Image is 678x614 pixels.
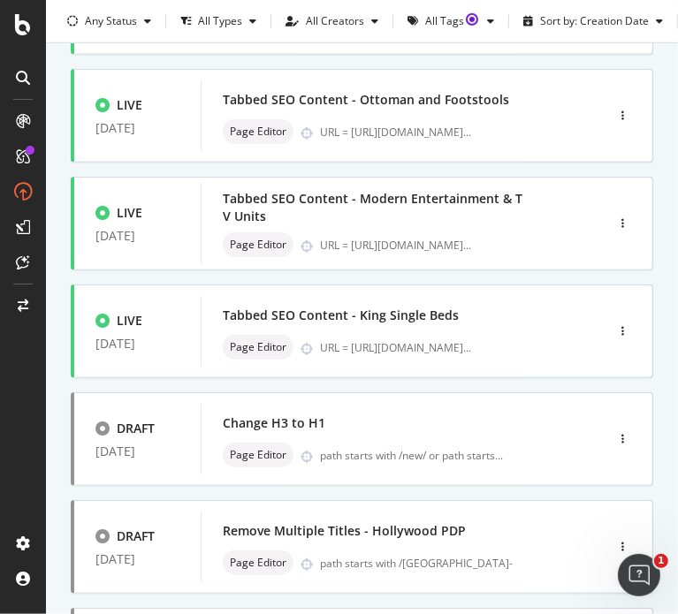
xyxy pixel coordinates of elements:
div: path starts with /new/ or path starts [320,448,503,463]
span: Page Editor [230,342,286,352]
div: Tabbed SEO Content - Ottoman and Footstools [223,91,509,109]
button: All TagsTooltip anchor [400,7,501,35]
div: Any Status [85,16,137,27]
div: neutral label [223,443,293,467]
button: Any Status [60,7,158,35]
div: Change H3 to H1 [223,414,325,432]
span: Page Editor [230,450,286,460]
div: Sort by: Creation Date [540,16,649,27]
button: All Types [173,7,263,35]
div: LIVE [117,96,142,114]
div: All Types [198,16,242,27]
div: URL = [URL][DOMAIN_NAME] [320,125,471,140]
div: neutral label [223,335,293,360]
span: Page Editor [230,557,286,568]
div: neutral label [223,232,293,257]
span: Page Editor [230,126,286,137]
button: Sort by: Creation Date [516,7,670,35]
span: ... [463,238,471,253]
div: [DATE] [95,121,179,135]
div: All Creators [306,16,364,27]
div: [DATE] [95,337,179,351]
span: ... [463,125,471,140]
div: [DATE] [95,444,179,459]
span: ... [495,448,503,463]
div: URL = [URL][DOMAIN_NAME] [320,340,471,355]
span: ... [463,340,471,355]
div: Tooltip anchor [464,11,480,27]
div: Tabbed SEO Content - Modern Entertainment & TV Units [223,190,529,225]
button: All Creators [278,7,385,35]
div: URL = [URL][DOMAIN_NAME] [320,238,471,253]
div: Tabbed SEO Content - King Single Beds [223,307,459,324]
span: Page Editor [230,239,286,250]
div: [DATE] [95,229,179,243]
div: All Tags [425,16,480,27]
div: neutral label [223,550,293,575]
div: [DATE] [95,552,179,566]
div: DRAFT [117,527,155,545]
div: LIVE [117,312,142,330]
div: DRAFT [117,420,155,437]
iframe: Intercom live chat [618,554,660,596]
div: Remove Multiple Titles - Hollywood PDP [223,522,466,540]
div: neutral label [223,119,293,144]
div: LIVE [117,204,142,222]
span: 1 [654,554,668,568]
div: path starts with /[GEOGRAPHIC_DATA]- [320,556,529,571]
